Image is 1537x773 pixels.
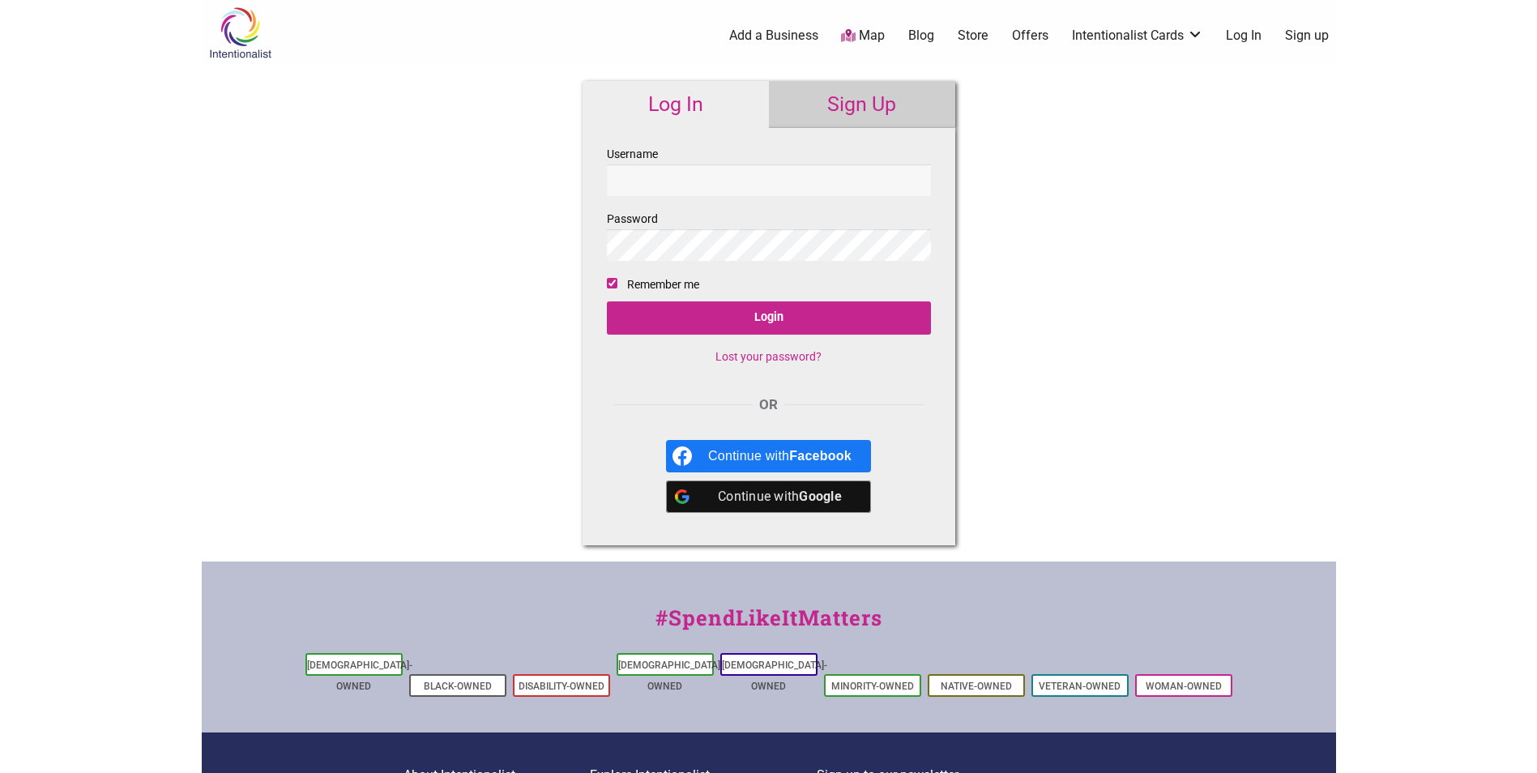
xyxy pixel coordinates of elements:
a: Log In [583,81,769,128]
div: Continue with [708,480,852,513]
div: #SpendLikeItMatters [202,602,1336,650]
a: Minority-Owned [831,681,914,692]
a: Log In [1226,27,1262,45]
input: Username [607,164,931,196]
a: Black-Owned [424,681,492,692]
a: Sign up [1285,27,1329,45]
a: Offers [1012,27,1048,45]
label: Username [607,144,931,196]
a: Woman-Owned [1146,681,1222,692]
label: Remember me [627,275,699,295]
a: Map [841,27,885,45]
a: [DEMOGRAPHIC_DATA]-Owned [722,660,827,692]
img: Intentionalist [202,6,279,59]
a: Intentionalist Cards [1072,27,1203,45]
a: Blog [908,27,934,45]
input: Password [607,229,931,261]
a: [DEMOGRAPHIC_DATA]-Owned [307,660,412,692]
input: Login [607,301,931,335]
a: Sign Up [769,81,955,128]
a: Continue with <b>Facebook</b> [666,440,871,472]
div: Continue with [708,440,852,472]
a: Add a Business [729,27,818,45]
a: Veteran-Owned [1039,681,1121,692]
label: Password [607,209,931,261]
a: [DEMOGRAPHIC_DATA]-Owned [618,660,724,692]
a: Disability-Owned [519,681,604,692]
a: Lost your password? [715,350,822,363]
b: Google [799,489,842,504]
b: Facebook [789,449,852,463]
a: Continue with <b>Google</b> [666,480,871,513]
a: Store [958,27,988,45]
div: OR [607,395,931,416]
a: Native-Owned [941,681,1012,692]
